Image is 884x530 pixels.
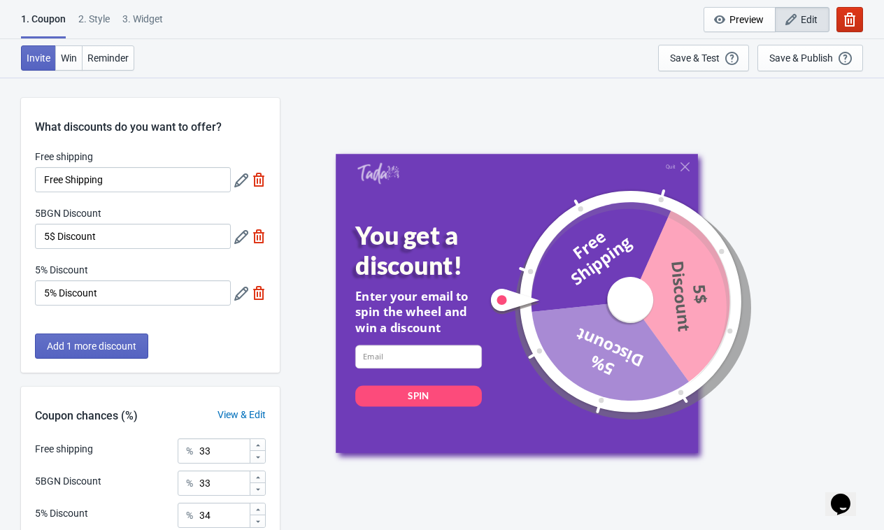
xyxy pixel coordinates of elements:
[35,206,101,220] label: 5BGN Discount
[357,162,399,185] a: Tada Shopify App - Exit Intent, Spin to Win Popups, Newsletter Discount Gift Game
[252,229,266,243] img: delete.svg
[357,162,399,184] img: Tada Shopify App - Exit Intent, Spin to Win Popups, Newsletter Discount Gift Game
[204,408,280,422] div: View & Edit
[21,98,280,136] div: What discounts do you want to offer?
[408,389,429,402] div: SPIN
[82,45,134,71] button: Reminder
[252,173,266,187] img: delete.svg
[186,475,193,492] div: %
[21,45,56,71] button: Invite
[87,52,129,64] span: Reminder
[186,443,193,459] div: %
[658,45,749,71] button: Save & Test
[199,471,249,496] input: Chance
[670,52,720,64] div: Save & Test
[186,507,193,524] div: %
[355,288,482,336] div: Enter your email to spin the wheel and win a discount
[666,163,676,169] div: Quit
[355,220,507,280] div: You get a discount!
[825,474,870,516] iframe: chat widget
[47,341,136,352] span: Add 1 more discount
[21,12,66,38] div: 1. Coupon
[35,474,101,489] div: 5BGN Discount
[21,408,152,424] div: Coupon chances (%)
[769,52,833,64] div: Save & Publish
[757,45,863,71] button: Save & Publish
[729,14,764,25] span: Preview
[27,52,50,64] span: Invite
[78,12,110,36] div: 2 . Style
[199,503,249,528] input: Chance
[775,7,829,32] button: Edit
[252,286,266,300] img: delete.svg
[61,52,77,64] span: Win
[35,334,148,359] button: Add 1 more discount
[35,506,88,521] div: 5% Discount
[35,150,93,164] label: Free shipping
[704,7,776,32] button: Preview
[199,438,249,464] input: Chance
[355,345,482,368] input: Email
[801,14,818,25] span: Edit
[55,45,83,71] button: Win
[35,263,88,277] label: 5% Discount
[122,12,163,36] div: 3. Widget
[35,442,93,457] div: Free shipping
